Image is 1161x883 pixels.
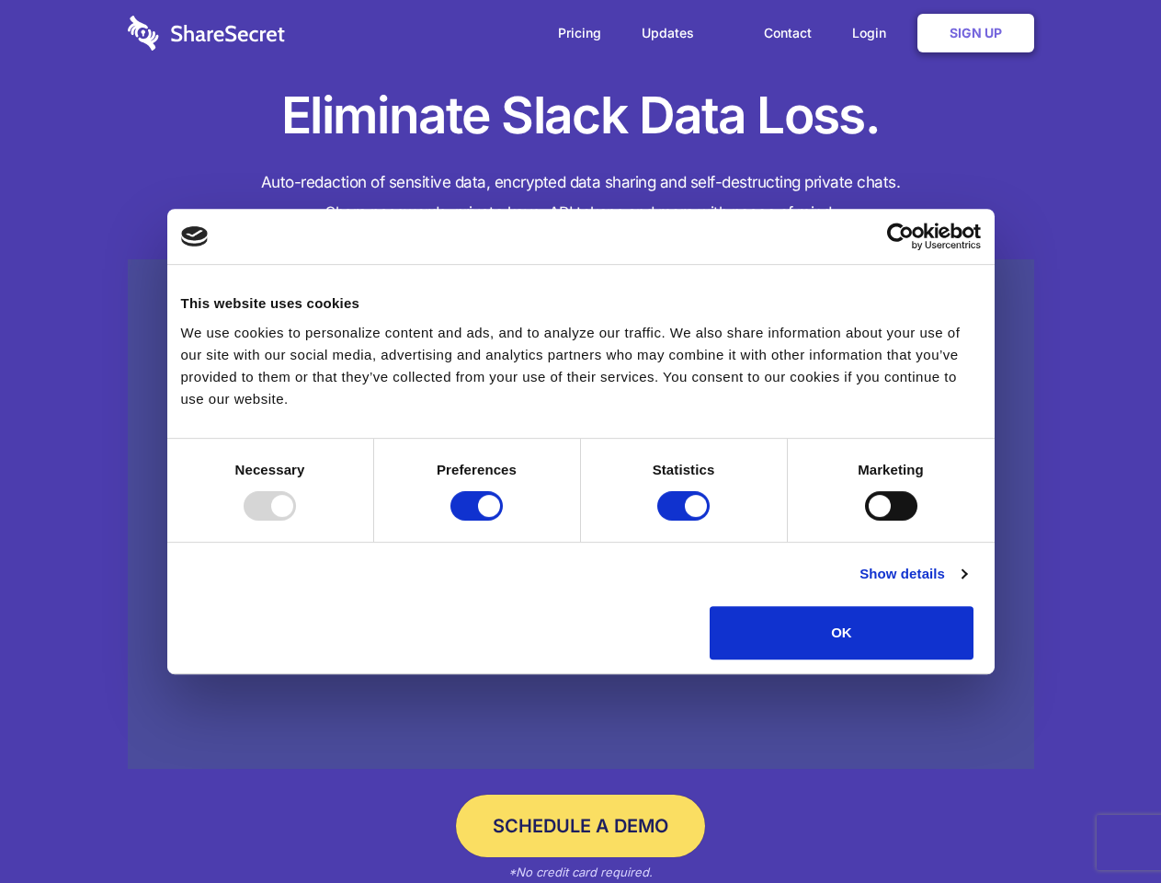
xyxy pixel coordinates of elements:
h4: Auto-redaction of sensitive data, encrypted data sharing and self-destructing private chats. Shar... [128,167,1034,228]
a: Show details [859,563,966,585]
a: Usercentrics Cookiebot - opens in a new window [820,223,981,250]
strong: Statistics [653,462,715,477]
div: We use cookies to personalize content and ads, and to analyze our traffic. We also share informat... [181,322,981,410]
a: Sign Up [917,14,1034,52]
a: Pricing [540,5,620,62]
img: logo-wordmark-white-trans-d4663122ce5f474addd5e946df7df03e33cb6a1c49d2221995e7729f52c070b2.svg [128,16,285,51]
a: Contact [746,5,830,62]
strong: Preferences [437,462,517,477]
strong: Marketing [858,462,924,477]
img: logo [181,226,209,247]
div: This website uses cookies [181,292,981,315]
a: Wistia video thumbnail [128,259,1034,770]
a: Login [834,5,914,62]
a: Schedule a Demo [456,795,705,857]
h1: Eliminate Slack Data Loss. [128,83,1034,149]
strong: Necessary [235,462,305,477]
em: *No credit card required. [508,865,653,879]
button: OK [710,606,973,659]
